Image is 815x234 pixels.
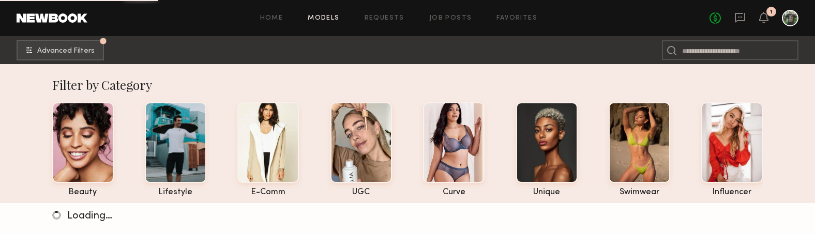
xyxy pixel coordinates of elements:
button: Advanced Filters [17,40,104,60]
a: Favorites [496,15,537,22]
div: curve [423,188,485,197]
div: swimwear [609,188,670,197]
span: Loading… [67,211,112,221]
a: Requests [365,15,404,22]
div: beauty [52,188,114,197]
span: Advanced Filters [37,48,95,55]
div: influencer [701,188,763,197]
div: lifestyle [145,188,206,197]
div: UGC [330,188,392,197]
div: 1 [770,9,773,15]
div: e-comm [237,188,299,197]
a: Models [308,15,339,22]
a: Job Posts [429,15,472,22]
a: Home [260,15,283,22]
div: Filter by Category [52,76,763,93]
div: unique [516,188,578,197]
